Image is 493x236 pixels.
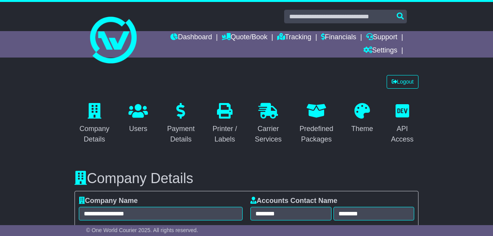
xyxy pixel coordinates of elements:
a: Theme [346,100,378,137]
div: Printer / Labels [212,124,237,145]
div: Theme [351,124,373,134]
a: Printer / Labels [207,100,242,147]
a: Carrier Services [250,100,287,147]
label: Accounts Contact Name [250,197,337,205]
a: Predefined Packages [295,100,339,147]
a: Dashboard [170,31,212,44]
a: Payment Details [162,100,200,147]
a: Support [366,31,398,44]
div: Company Details [80,124,109,145]
label: Company Name [79,197,138,205]
div: Carrier Services [255,124,282,145]
a: API Access [386,100,418,147]
a: Quote/Book [222,31,267,44]
a: Settings [363,44,398,58]
a: Financials [321,31,356,44]
h3: Company Details [75,171,419,186]
div: Users [128,124,148,134]
div: Predefined Packages [300,124,333,145]
span: © One World Courier 2025. All rights reserved. [86,227,198,233]
a: Logout [387,75,419,89]
div: API Access [391,124,413,145]
a: Company Details [75,100,115,147]
a: Tracking [277,31,311,44]
div: Payment Details [167,124,194,145]
a: Users [123,100,153,137]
